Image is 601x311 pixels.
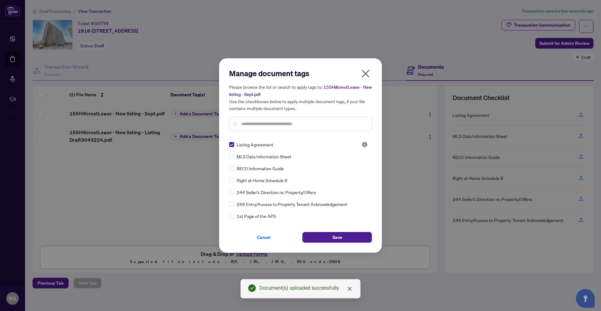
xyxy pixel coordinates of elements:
button: Cancel [229,232,299,243]
h2: Manage document tags [229,68,372,78]
h5: Please browse the list or search to apply tags to: Use the checkboxes below to apply multiple doc... [229,83,372,112]
span: Listing Agreement [237,141,273,148]
span: close [347,286,352,291]
span: check-circle [248,284,256,292]
div: Document(s) uploaded successfully. [259,284,353,292]
a: Close [346,285,353,292]
span: RECO Information Guide [237,165,284,172]
span: 1st Page of the APS [237,213,276,219]
span: 244 Seller’s Direction re: Property/Offers [237,189,316,196]
span: 248 Entry/Access to Property Tenant Acknowledgement [237,201,347,208]
img: status [362,141,368,148]
span: MLS Data Information Sheet [237,153,291,160]
span: close [361,69,371,79]
button: Save [302,232,372,243]
span: Pending Review [362,141,368,148]
span: Save [332,232,342,242]
span: Right at Home Schedule B [237,177,287,184]
span: Cancel [257,232,271,242]
button: Open asap [576,289,595,308]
